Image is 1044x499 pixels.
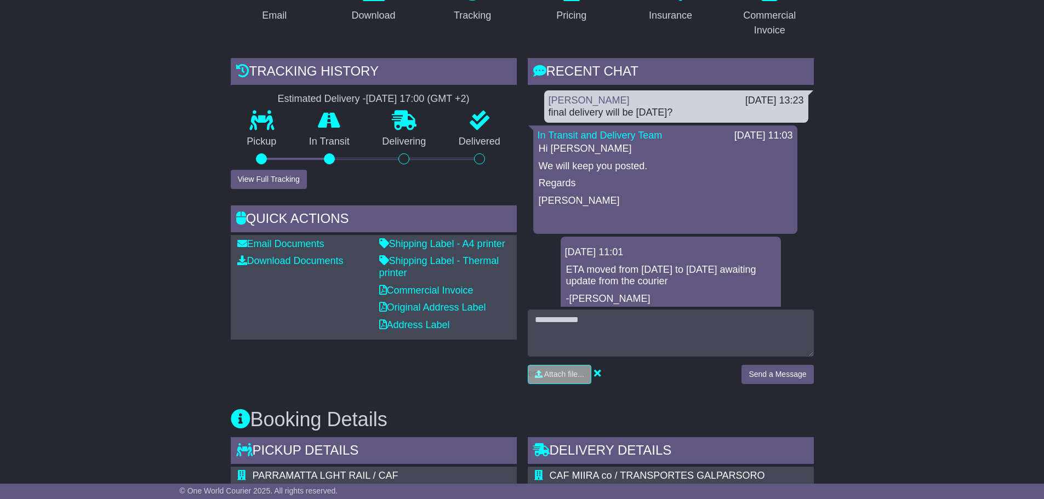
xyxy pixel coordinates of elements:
a: Address Label [379,319,450,330]
div: Tracking [454,8,491,23]
a: [PERSON_NAME] [549,95,630,106]
div: Pricing [556,8,586,23]
p: Pickup [231,136,293,148]
a: Commercial Invoice [379,285,473,296]
button: Send a Message [741,365,813,384]
p: [PERSON_NAME] [539,195,792,207]
p: ETA moved from [DATE] to [DATE] awaiting update from the courier [566,264,775,288]
button: View Full Tracking [231,170,307,189]
a: Shipping Label - Thermal printer [379,255,499,278]
a: Original Address Label [379,302,486,313]
p: Hi [PERSON_NAME] [539,143,792,155]
div: Delivery Details [528,437,814,467]
div: RECENT CHAT [528,58,814,88]
div: Quick Actions [231,205,517,235]
a: Shipping Label - A4 printer [379,238,505,249]
div: Estimated Delivery - [231,93,517,105]
div: [DATE] 13:23 [745,95,804,107]
a: In Transit and Delivery Team [538,130,663,141]
div: final delivery will be [DATE]? [549,107,804,119]
h3: Booking Details [231,409,814,431]
div: Insurance [649,8,692,23]
a: Download Documents [237,255,344,266]
div: Tracking history [231,58,517,88]
div: [DATE] 17:00 (GMT +2) [366,93,470,105]
p: -[PERSON_NAME] [566,293,775,305]
p: Regards [539,177,792,190]
span: CAF MIIRA co / TRANSPORTES GALPARSORO [550,470,765,481]
span: PARRAMATTA LGHT RAIL / CAF [253,470,398,481]
div: Commercial Invoice [733,8,807,38]
div: Download [351,8,395,23]
p: Delivered [442,136,517,148]
div: Email [262,8,287,23]
div: [DATE] 11:01 [565,246,777,259]
p: We will keep you posted. [539,160,792,173]
span: © One World Courier 2025. All rights reserved. [180,486,338,495]
div: Pickup Details [231,437,517,467]
p: In Transit [293,136,366,148]
div: [DATE] 11:03 [734,130,793,142]
p: Delivering [366,136,443,148]
a: Email Documents [237,238,324,249]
